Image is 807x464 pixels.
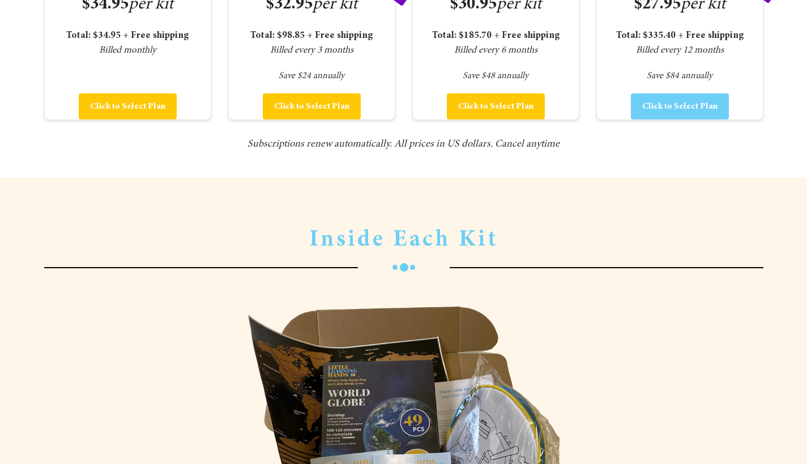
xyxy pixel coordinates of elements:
strong: Total: $335.40 + Free shipping [616,31,744,41]
span: - [45,69,211,83]
span: Click to Select Plan [458,102,533,111]
span: Subscriptions renew automatically. All prices in US dollars. Cancel anytime [44,137,763,152]
span: Click to Select Plan [274,102,349,111]
span: Inside Each Kit [309,228,498,252]
button: Click to Select Plan [631,93,729,119]
span: Save $24 annually [229,69,395,83]
span: Click to Select Plan [642,102,718,111]
button: Click to Select Plan [79,93,177,119]
i: Billed every 3 months [270,46,353,55]
strong: Total: $98.85 + Free shipping [250,31,373,41]
button: Click to Select Plan [447,93,545,119]
b: Total: $34.95 + Free shipping [66,31,189,41]
i: Billed every 12 months [636,46,724,55]
span: Click to Select Plan [90,102,165,111]
button: Click to Select Plan [263,93,361,119]
i: Billed every 6 months [454,46,537,55]
span: Save $48 annually [413,69,579,83]
span: Billed monthly [99,46,156,55]
strong: Total: $185.70 + Free shipping [432,31,560,41]
span: Save $84 annually [597,69,763,83]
